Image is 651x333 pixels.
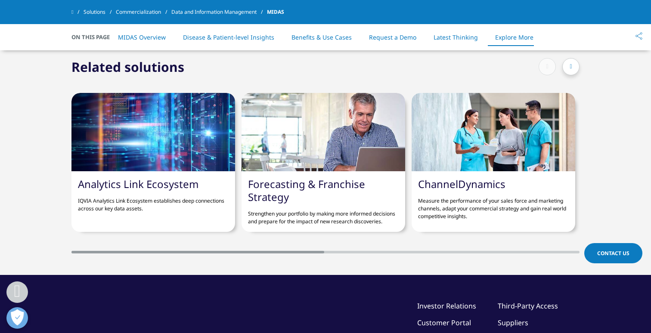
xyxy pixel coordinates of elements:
a: Customer Portal [417,318,471,327]
span: Contact Us [597,250,629,257]
button: Open Preferences [6,307,28,329]
p: IQVIA Analytics Link Ecosystem establishes deep connections across our key data assets. [78,191,229,213]
p: Measure the performance of your sales force and marketing channels, adapt your commercial strateg... [418,191,569,220]
a: Latest Thinking [434,33,478,41]
a: Benefits & Use Cases [291,33,352,41]
p: Strengthen your portfolio by making more informed decisions and prepare for the impact of new res... [248,203,399,225]
span: MIDAS [267,4,284,20]
a: Disease & Patient-level Insights [183,33,274,41]
span: On This Page [71,33,119,41]
a: Investor Relations [417,301,476,311]
a: MIDAS Overview [118,33,166,41]
a: Contact Us [584,243,642,263]
a: Explore More [495,33,533,41]
a: Commercialization [116,4,171,20]
a: Suppliers [498,318,528,327]
a: Forecasting & Franchise Strategy [248,177,365,204]
a: Solutions [84,4,116,20]
a: Data and Information Management [171,4,267,20]
a: Request a Demo [369,33,416,41]
a: ChannelDynamics [418,177,505,191]
a: Third-Party Access [498,301,558,311]
h2: Related solutions [71,58,184,76]
a: Analytics Link Ecosystem [78,177,198,191]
